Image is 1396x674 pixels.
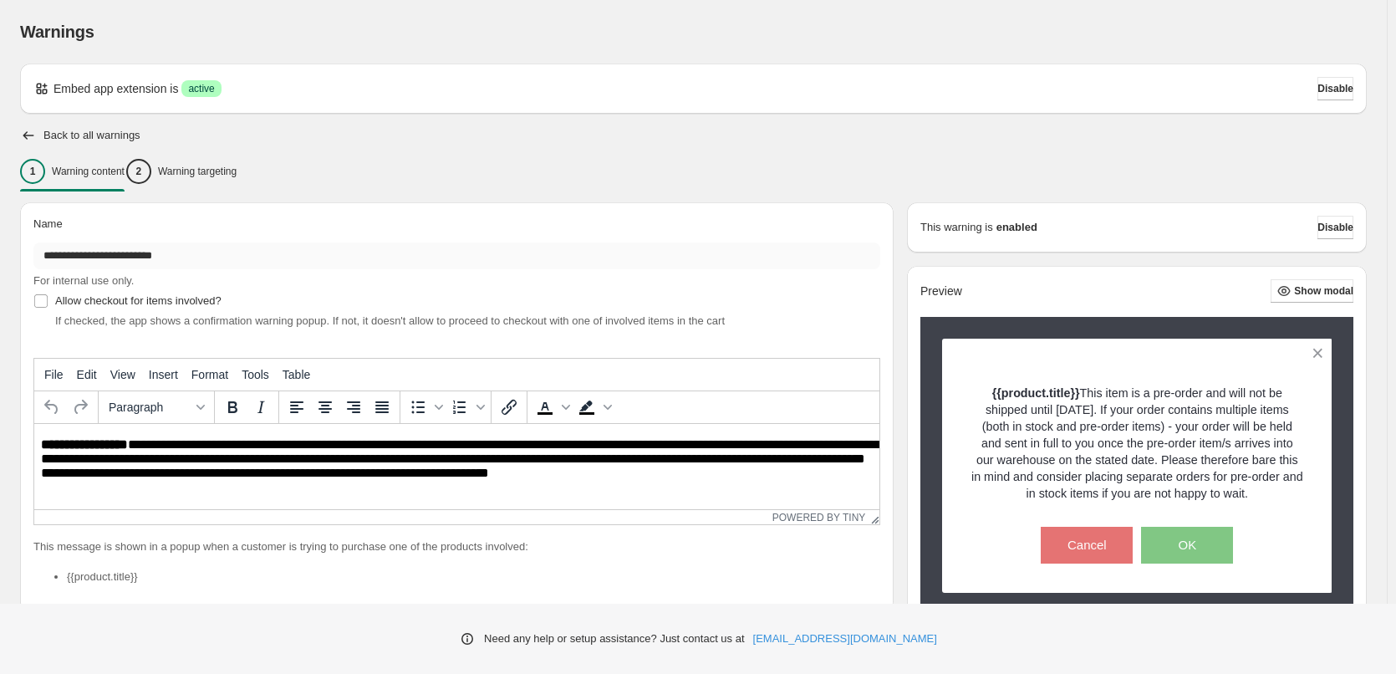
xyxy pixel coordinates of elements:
button: Show modal [1271,279,1353,303]
p: Warning content [52,165,125,178]
a: [EMAIL_ADDRESS][DOMAIN_NAME] [753,631,937,647]
span: Disable [1317,221,1353,234]
span: Name [33,217,63,230]
button: Bold [218,393,247,421]
button: OK [1141,527,1233,564]
strong: {{product.title}} [992,386,1080,400]
p: This message is shown in a popup when a customer is trying to purchase one of the products involved: [33,539,880,555]
span: File [44,368,64,381]
div: Resize [865,510,879,524]
p: Embed app extension is [53,80,178,97]
div: Numbered list [446,393,487,421]
li: {{product.title}} [67,569,880,585]
button: Undo [38,393,66,421]
span: View [110,368,135,381]
button: Italic [247,393,275,421]
button: Align left [283,393,311,421]
span: Tools [242,368,269,381]
span: Table [283,368,310,381]
div: Bullet list [404,393,446,421]
span: If checked, the app shows a confirmation warning popup. If not, it doesn't allow to proceed to ch... [55,314,725,327]
span: Warnings [20,23,94,41]
span: Disable [1317,82,1353,95]
span: Show modal [1294,284,1353,298]
button: Cancel [1041,527,1133,564]
h2: Back to all warnings [43,129,140,142]
p: Warning targeting [158,165,237,178]
p: This item is a pre-order and will not be shipped until [DATE]. If your order contains multiple it... [971,385,1303,502]
span: Edit [77,368,97,381]
button: Align center [311,393,339,421]
span: For internal use only. [33,274,134,287]
div: Text color [531,393,573,421]
a: Powered by Tiny [772,512,866,523]
button: Align right [339,393,368,421]
p: This warning is [920,219,993,236]
button: 2Warning targeting [126,154,237,189]
div: Background color [573,393,614,421]
button: Redo [66,393,94,421]
strong: enabled [996,219,1037,236]
button: Formats [102,393,211,421]
span: Insert [149,368,178,381]
div: 1 [20,159,45,184]
span: active [188,82,214,95]
button: Disable [1317,77,1353,100]
iframe: Rich Text Area [34,424,879,509]
button: Disable [1317,216,1353,239]
span: Allow checkout for items involved? [55,294,222,307]
span: Format [191,368,228,381]
div: 2 [126,159,151,184]
button: Insert/edit link [495,393,523,421]
button: Justify [368,393,396,421]
h2: Preview [920,284,962,299]
button: 1Warning content [20,154,125,189]
span: Paragraph [109,401,191,414]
